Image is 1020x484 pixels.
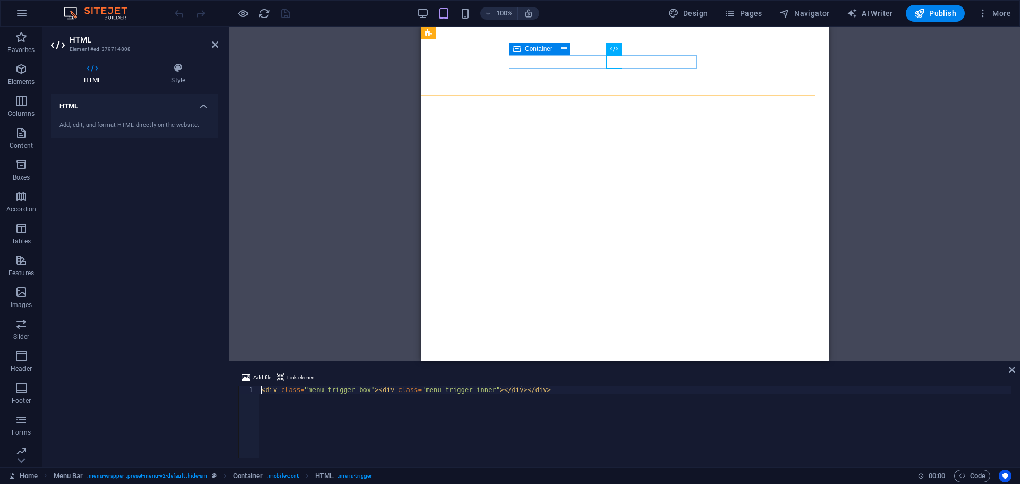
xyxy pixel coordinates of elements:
h2: HTML [70,35,218,45]
div: Add, edit, and format HTML directly on the website. [59,121,210,130]
span: Link element [287,371,317,384]
button: Link element [275,371,318,384]
h3: Element #ed-379714808 [70,45,197,54]
span: Add file [253,371,271,384]
div: 1 [239,386,260,394]
h4: HTML [51,63,138,85]
button: Add file [240,371,273,384]
h4: Style [138,63,218,85]
h4: HTML [51,94,218,113]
